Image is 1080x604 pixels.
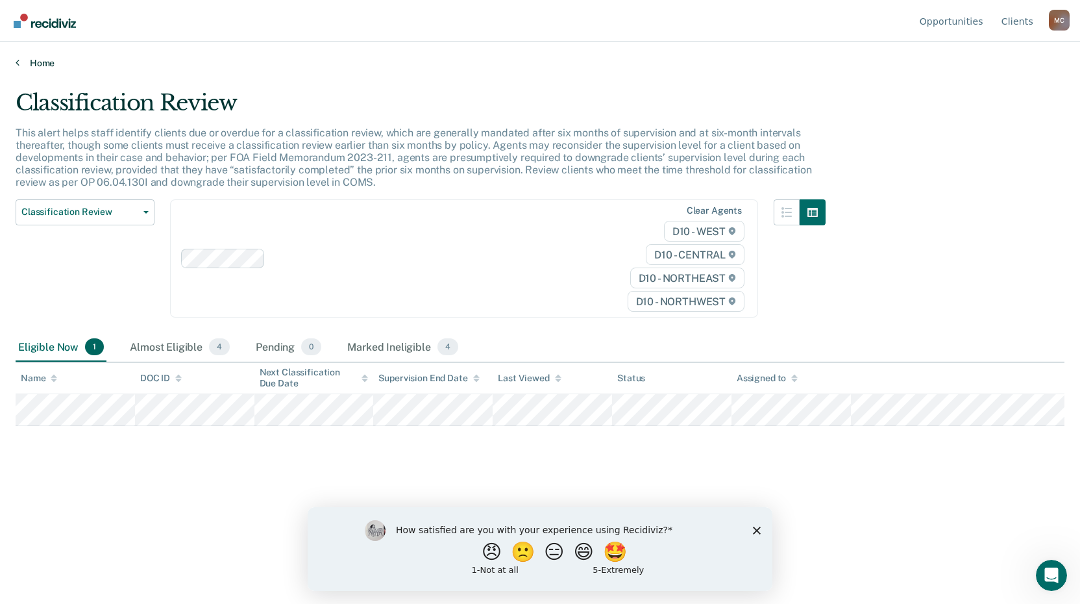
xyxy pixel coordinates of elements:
iframe: Survey by Kim from Recidiviz [308,507,772,591]
div: Marked Ineligible4 [345,333,461,362]
div: Status [617,373,645,384]
span: Classification Review [21,207,138,218]
iframe: Intercom live chat [1036,560,1067,591]
button: Classification Review [16,199,154,225]
div: DOC ID [140,373,182,384]
div: M C [1049,10,1070,31]
span: D10 - NORTHEAST [630,268,744,288]
div: Supervision End Date [378,373,479,384]
span: D10 - NORTHWEST [628,291,744,312]
div: Next Classification Due Date [260,367,369,389]
div: Name [21,373,57,384]
div: Almost Eligible4 [127,333,232,362]
span: 0 [301,338,321,355]
span: 4 [209,338,230,355]
img: Recidiviz [14,14,76,28]
div: Assigned to [737,373,798,384]
span: 4 [437,338,458,355]
div: Eligible Now1 [16,333,106,362]
a: Home [16,57,1064,69]
span: 1 [85,338,104,355]
div: Classification Review [16,90,826,127]
div: Last Viewed [498,373,561,384]
button: Profile dropdown button [1049,10,1070,31]
div: Clear agents [687,205,742,216]
p: This alert helps staff identify clients due or overdue for a classification review, which are gen... [16,127,811,189]
div: Pending0 [253,333,324,362]
span: D10 - CENTRAL [646,244,744,265]
span: D10 - WEST [664,221,744,242]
